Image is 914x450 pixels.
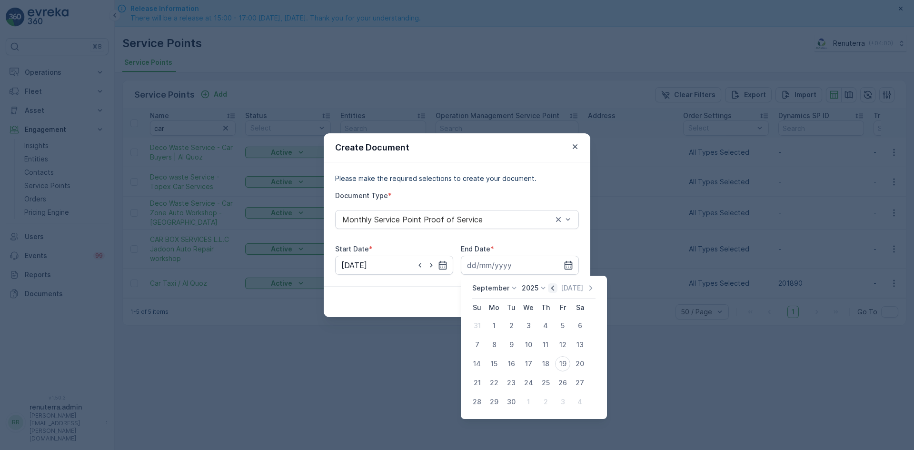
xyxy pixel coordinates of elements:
[461,256,579,275] input: dd/mm/yyyy
[561,283,583,293] p: [DATE]
[487,375,502,390] div: 22
[555,356,570,371] div: 19
[572,375,587,390] div: 27
[538,337,553,352] div: 11
[487,337,502,352] div: 8
[521,375,536,390] div: 24
[335,245,369,253] label: Start Date
[487,356,502,371] div: 15
[461,245,490,253] label: End Date
[487,318,502,333] div: 1
[472,283,509,293] p: September
[469,318,485,333] div: 31
[469,356,485,371] div: 14
[555,337,570,352] div: 12
[503,299,520,316] th: Tuesday
[521,318,536,333] div: 3
[555,318,570,333] div: 5
[469,394,485,410] div: 28
[520,299,537,316] th: Wednesday
[538,375,553,390] div: 25
[521,356,536,371] div: 17
[572,337,587,352] div: 13
[486,299,503,316] th: Monday
[335,141,409,154] p: Create Document
[572,394,587,410] div: 4
[335,256,453,275] input: dd/mm/yyyy
[487,394,502,410] div: 29
[572,318,587,333] div: 6
[335,174,579,183] p: Please make the required selections to create your document.
[504,394,519,410] div: 30
[538,394,553,410] div: 2
[504,356,519,371] div: 16
[571,299,588,316] th: Saturday
[521,337,536,352] div: 10
[538,318,553,333] div: 4
[468,299,486,316] th: Sunday
[504,318,519,333] div: 2
[537,299,554,316] th: Thursday
[469,337,485,352] div: 7
[521,394,536,410] div: 1
[572,356,587,371] div: 20
[554,299,571,316] th: Friday
[522,283,538,293] p: 2025
[469,375,485,390] div: 21
[335,191,388,200] label: Document Type
[555,394,570,410] div: 3
[504,337,519,352] div: 9
[538,356,553,371] div: 18
[504,375,519,390] div: 23
[555,375,570,390] div: 26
